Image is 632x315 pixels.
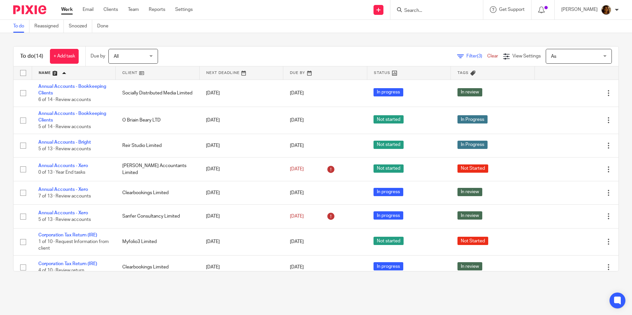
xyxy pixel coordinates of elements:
a: Work [61,6,73,13]
img: Arvinder.jpeg [601,5,612,15]
td: Sanfer Consultancy Limited [116,205,200,228]
a: Corporation Tax Return (IRE) [38,233,97,237]
span: (14) [34,53,43,59]
span: All [114,54,119,59]
td: Myfolio3 Limited [116,228,200,255]
a: Team [128,6,139,13]
a: Clients [103,6,118,13]
span: Not started [374,237,404,245]
a: Annual Accounts - Xero [38,211,88,215]
p: [PERSON_NAME] [561,6,598,13]
span: [DATE] [290,143,304,148]
span: In progress [374,262,403,270]
a: Email [83,6,94,13]
span: In review [457,211,482,220]
a: Corporation Tax Return (IRE) [38,262,97,266]
span: [DATE] [290,191,304,195]
span: 5 of 13 · Review accounts [38,147,91,151]
span: In Progress [457,141,488,149]
span: In review [457,88,482,96]
td: [DATE] [199,256,283,279]
img: Pixie [13,5,46,14]
span: 4 of 10 · Review return [38,268,84,273]
td: [DATE] [199,80,283,107]
a: Annual Accounts - Xero [38,163,88,168]
a: Annual Accounts - Bookkeeping Clients [38,84,106,95]
td: [DATE] [199,134,283,157]
span: Get Support [499,7,525,12]
a: Reassigned [34,20,64,33]
span: [DATE] [290,91,304,95]
a: Annual Accounts - Bookkeeping Clients [38,111,106,122]
span: 5 of 14 · Review accounts [38,125,91,129]
a: To do [13,20,29,33]
td: [DATE] [199,228,283,255]
span: In review [457,188,482,196]
td: Socially Distributed Media Limited [116,80,200,107]
span: Not started [374,141,404,149]
td: [PERSON_NAME] Accountants Limited [116,157,200,181]
span: In progress [374,211,403,220]
td: Clearbookings Limited [116,181,200,204]
a: Reports [149,6,165,13]
td: Reir Studio Limited [116,134,200,157]
span: 5 of 13 · Review accounts [38,218,91,222]
a: + Add task [50,49,79,64]
span: View Settings [512,54,541,58]
span: 6 of 14 · Review accounts [38,97,91,102]
span: 7 of 13 · Review accounts [38,194,91,198]
span: [DATE] [290,265,304,269]
td: [DATE] [199,157,283,181]
td: [DATE] [199,205,283,228]
span: Not started [374,164,404,173]
span: [DATE] [290,214,304,219]
span: 1 of 10 · Request Information from client [38,239,109,251]
span: Tags [457,71,469,75]
td: [DATE] [199,181,283,204]
a: Snoozed [69,20,92,33]
td: Clearbookings Limited [116,256,200,279]
span: (3) [477,54,482,58]
span: [DATE] [290,239,304,244]
input: Search [404,8,463,14]
p: Due by [91,53,105,59]
span: In progress [374,188,403,196]
span: Not started [374,115,404,123]
span: In review [457,262,482,270]
td: O Briain Beary LTD [116,107,200,134]
a: Clear [487,54,498,58]
span: Not Started [457,164,488,173]
span: Filter [466,54,487,58]
h1: To do [20,53,43,60]
span: 0 of 13 · Year End tasks [38,170,85,175]
span: Not Started [457,237,488,245]
span: In progress [374,88,403,96]
a: Settings [175,6,193,13]
span: As [551,54,556,59]
td: [DATE] [199,107,283,134]
span: [DATE] [290,118,304,122]
span: In Progress [457,115,488,123]
a: Annual Accounts - Bright [38,140,91,145]
span: [DATE] [290,167,304,171]
a: Annual Accounts - Xero [38,187,88,192]
a: Done [97,20,113,33]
